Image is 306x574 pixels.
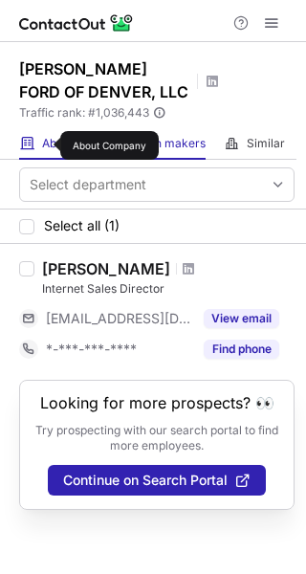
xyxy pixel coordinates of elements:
[44,218,120,233] span: Select all (1)
[33,423,280,453] p: Try prospecting with our search portal to find more employees.
[204,340,279,359] button: Reveal Button
[48,465,266,496] button: Continue on Search Portal
[19,11,134,34] img: ContactOut v5.3.10
[247,136,285,151] span: Similar
[46,310,192,327] span: [EMAIL_ADDRESS][DOMAIN_NAME]
[42,259,170,278] div: [PERSON_NAME]
[42,136,74,151] span: About
[42,280,295,298] div: Internet Sales Director
[204,309,279,328] button: Reveal Button
[63,473,228,488] span: Continue on Search Portal
[40,394,274,411] header: Looking for more prospects? 👀
[30,175,146,194] div: Select department
[115,136,206,151] span: Decision makers
[19,57,191,103] h1: [PERSON_NAME] FORD OF DENVER, LLC
[19,106,149,120] span: Traffic rank: # 1,036,443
